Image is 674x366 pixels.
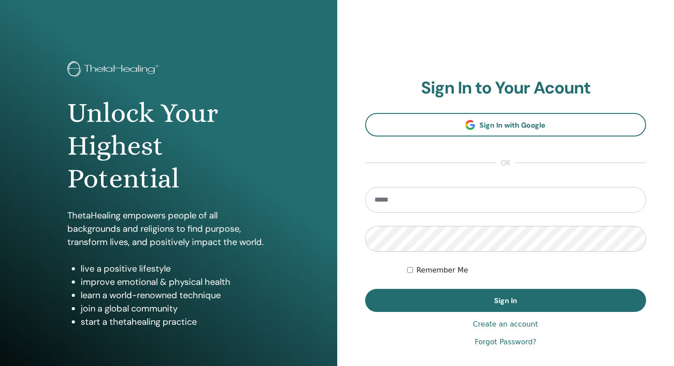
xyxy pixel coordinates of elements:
h2: Sign In to Your Acount [365,78,647,98]
span: Sign In [494,296,517,305]
li: improve emotional & physical health [81,275,270,288]
li: learn a world-renowned technique [81,288,270,302]
div: Keep me authenticated indefinitely or until I manually logout [407,265,646,276]
span: or [496,158,515,168]
li: join a global community [81,302,270,315]
label: Remember Me [417,265,468,276]
li: live a positive lifestyle [81,262,270,275]
button: Sign In [365,289,647,312]
span: Sign In with Google [479,121,545,130]
p: ThetaHealing empowers people of all backgrounds and religions to find purpose, transform lives, a... [67,209,270,249]
a: Forgot Password? [475,337,536,347]
a: Sign In with Google [365,113,647,136]
h1: Unlock Your Highest Potential [67,97,270,195]
a: Create an account [473,319,538,330]
li: start a thetahealing practice [81,315,270,328]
